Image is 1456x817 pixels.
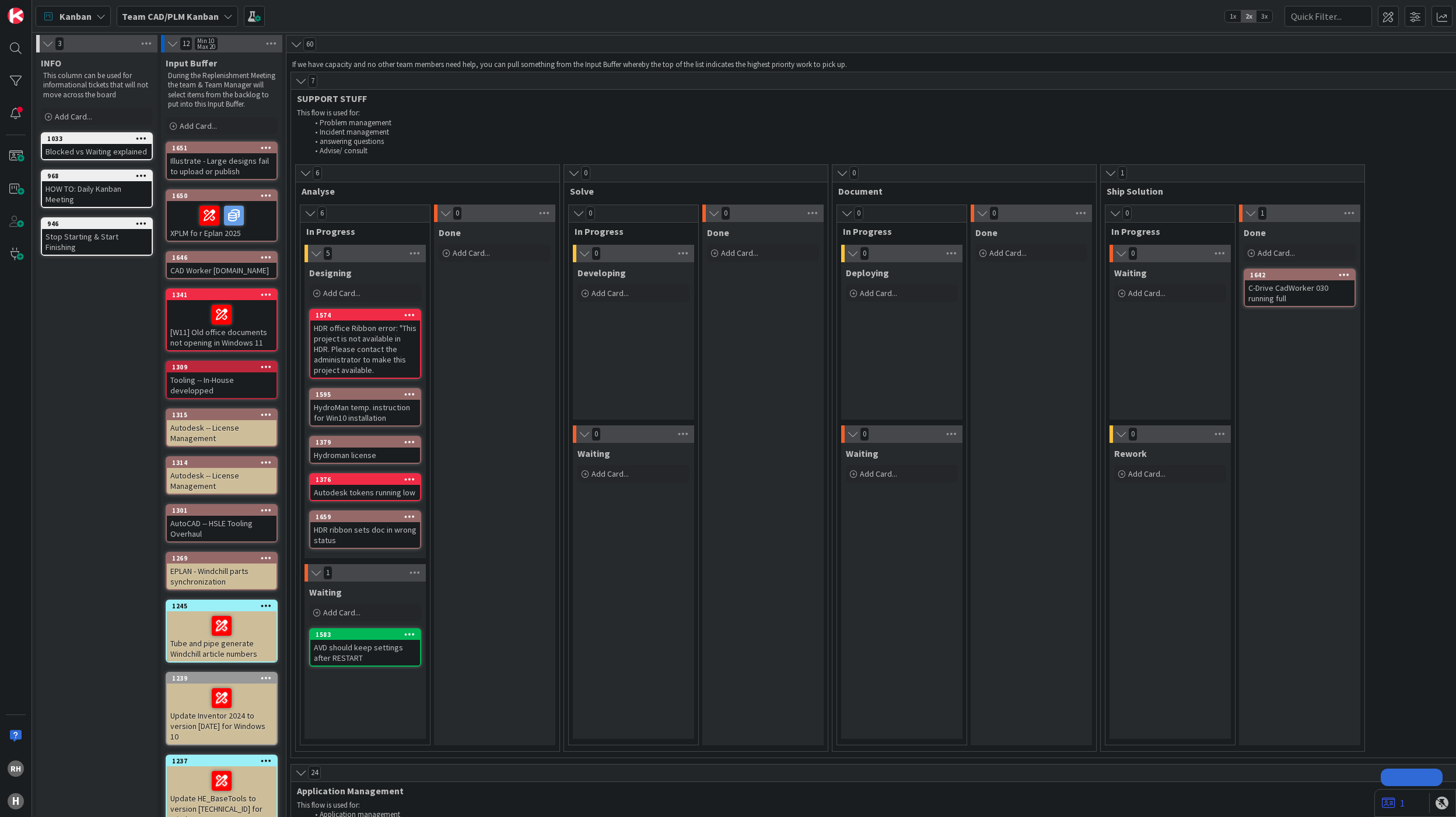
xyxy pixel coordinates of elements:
div: 1376 [316,476,420,484]
span: Rework [1114,448,1147,459]
span: Input Buffer [166,57,217,69]
a: 1245Tube and pipe generate Windchill article numbers [166,600,278,663]
div: Update Inventor 2024 to version [DATE] for Windows 10 [167,684,276,744]
div: 1650 [167,191,276,201]
span: Add Card... [55,111,92,122]
div: 1239 [167,673,276,684]
div: 1239 [172,674,276,682]
span: 7 [308,74,317,88]
a: 1583AVD should keep settings after RESTART [309,628,421,667]
div: 1583 [310,629,420,640]
div: 1341[W11] Old office documents not opening in Windows 11 [167,290,276,350]
span: Done [707,227,729,238]
div: 1301AutoCAD -- HSLE Tooling Overhaul [167,505,276,541]
span: Add Card... [721,248,758,258]
div: 1239Update Inventor 2024 to version [DATE] for Windows 10 [167,673,276,744]
div: 1237 [172,757,276,765]
span: 1 [1258,206,1267,220]
span: 0 [1122,206,1132,220]
span: 1 [323,566,332,580]
a: 1301AutoCAD -- HSLE Tooling Overhaul [166,504,278,543]
span: Done [439,227,461,238]
div: EPLAN - Windchill parts synchronization [167,564,276,589]
span: Ship Solution [1107,185,1350,197]
span: 0 [453,206,462,220]
div: 1245 [172,602,276,610]
div: 1659HDR ribbon sets doc in wrong status [310,512,420,548]
div: 1642C-Drive CadWorker 030 running full [1245,270,1354,306]
div: 1646 [167,252,276,263]
div: 1245 [167,601,276,611]
span: In Progress [306,226,415,237]
span: 0 [854,206,863,220]
span: Done [975,227,998,238]
div: 1379 [310,437,420,448]
div: 1314 [167,457,276,468]
a: 1269EPLAN - Windchill parts synchronization [166,552,278,590]
div: Autodesk tokens running low [310,485,420,500]
span: Waiting [1114,267,1147,279]
span: Developing [577,267,626,279]
span: 0 [581,166,590,180]
div: 1376Autodesk tokens running low [310,474,420,500]
span: 24 [308,766,321,780]
div: [W11] Old office documents not opening in Windows 11 [167,300,276,350]
div: 1376 [310,474,420,485]
span: 0 [849,166,859,180]
span: 60 [303,37,316,51]
span: 6 [317,206,327,220]
span: 0 [860,427,869,441]
a: 1659HDR ribbon sets doc in wrong status [309,510,421,549]
span: INFO [41,57,61,69]
span: Done [1244,227,1266,238]
div: 1033 [47,135,152,143]
a: 1646CAD Worker [DOMAIN_NAME] [166,251,278,279]
div: 1642 [1250,271,1354,279]
div: 1583AVD should keep settings after RESTART [310,629,420,665]
span: Add Card... [989,248,1027,258]
div: 968HOW TO: Daily Kanban Meeting [42,171,152,207]
a: 1 [1382,796,1405,810]
p: This column can be used for informational tickets that will not move across the board [43,71,150,100]
a: 1239Update Inventor 2024 to version [DATE] for Windows 10 [166,672,278,745]
span: 0 [591,246,601,260]
div: 1245Tube and pipe generate Windchill article numbers [167,601,276,661]
div: 1315 [172,411,276,419]
span: 3 [55,37,64,51]
a: 1309Tooling -- In-House developped [166,361,278,399]
div: Autodesk -- License Management [167,420,276,446]
span: Add Card... [323,288,360,298]
a: 1595HydroMan temp. instruction for Win10 installation [309,388,421,427]
div: 1341 [167,290,276,300]
div: 1646 [172,253,276,262]
div: 1574HDR office Ribbon error: "This project is not available in HDR. Please contact the administra... [310,310,420,378]
div: 1650XPLM fo r Eplan 2025 [167,191,276,241]
span: Designing [309,267,352,279]
span: 6 [313,166,322,180]
div: 1315Autodesk -- License Management [167,410,276,446]
div: 1659 [316,513,420,521]
a: 1315Autodesk -- License Management [166,408,278,447]
div: 1301 [172,506,276,515]
span: Deploying [846,267,889,279]
p: During the Replenishment Meeting the team & Team Manager will select items from the backlog to pu... [168,71,275,109]
span: Kanban [60,9,92,23]
div: 1033Blocked vs Waiting explained [42,133,152,159]
div: Illustrate - Large designs fail to upload or publish [167,153,276,179]
div: 1595 [310,389,420,400]
div: 1595 [316,390,420,399]
div: 1269EPLAN - Windchill parts synchronization [167,553,276,589]
span: 2x [1241,10,1256,22]
span: 1 [1118,166,1127,180]
span: 0 [989,206,999,220]
div: Tooling -- In-House developped [167,372,276,398]
span: 12 [180,37,192,51]
div: 1651Illustrate - Large designs fail to upload or publish [167,143,276,179]
a: 1376Autodesk tokens running low [309,473,421,501]
span: Waiting [309,586,342,598]
a: 1341[W11] Old office documents not opening in Windows 11 [166,288,278,351]
div: 1309Tooling -- In-House developped [167,362,276,398]
span: 0 [1128,246,1137,260]
span: 5 [323,246,332,260]
div: Min 10 [197,38,214,44]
